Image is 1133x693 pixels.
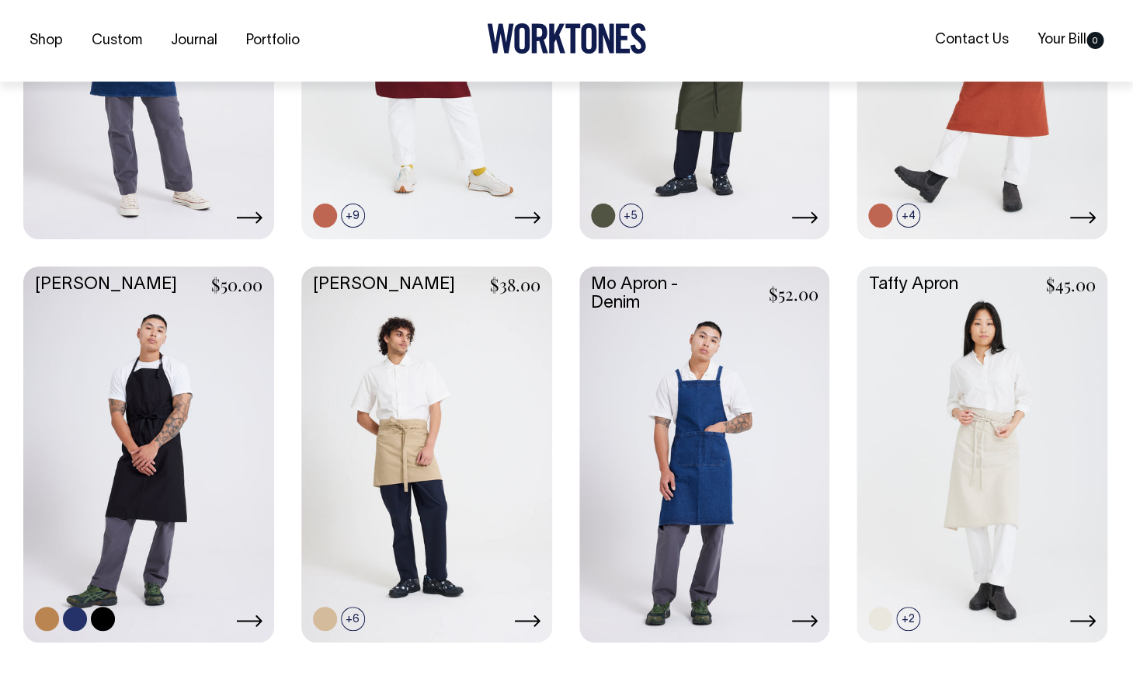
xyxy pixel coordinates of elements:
[165,28,224,54] a: Journal
[341,204,365,228] span: +9
[929,27,1015,53] a: Contact Us
[23,28,69,54] a: Shop
[1086,32,1103,49] span: 0
[619,204,643,228] span: +5
[240,28,306,54] a: Portfolio
[896,204,920,228] span: +4
[896,607,920,631] span: +2
[341,607,365,631] span: +6
[1031,27,1110,53] a: Your Bill0
[85,28,148,54] a: Custom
